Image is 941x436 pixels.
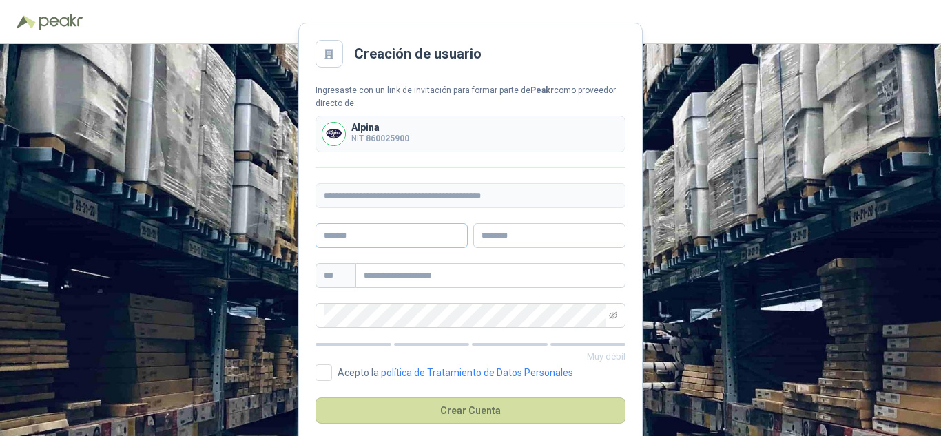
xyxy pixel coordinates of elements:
[332,368,579,377] span: Acepto la
[354,43,482,65] h2: Creación de usuario
[381,367,573,378] a: política de Tratamiento de Datos Personales
[17,15,36,29] img: Logo
[316,350,625,364] p: Muy débil
[39,14,83,30] img: Peakr
[351,132,409,145] p: NIT
[366,134,409,143] b: 860025900
[322,123,345,145] img: Company Logo
[609,311,617,320] span: eye-invisible
[316,397,625,424] button: Crear Cuenta
[316,84,625,110] div: Ingresaste con un link de invitación para formar parte de como proveedor directo de:
[351,123,409,132] p: Alpina
[530,85,554,95] b: Peakr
